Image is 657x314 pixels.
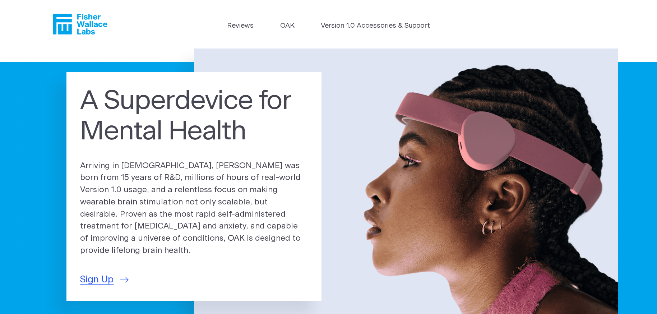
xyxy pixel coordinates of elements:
p: Arriving in [DEMOGRAPHIC_DATA], [PERSON_NAME] was born from 15 years of R&D, millions of hours of... [80,160,308,257]
a: Sign Up [80,273,129,287]
h1: A Superdevice for Mental Health [80,86,308,147]
a: Reviews [227,21,254,31]
a: Fisher Wallace [53,14,107,34]
a: Version 1.0 Accessories & Support [321,21,430,31]
a: OAK [280,21,295,31]
span: Sign Up [80,273,114,287]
